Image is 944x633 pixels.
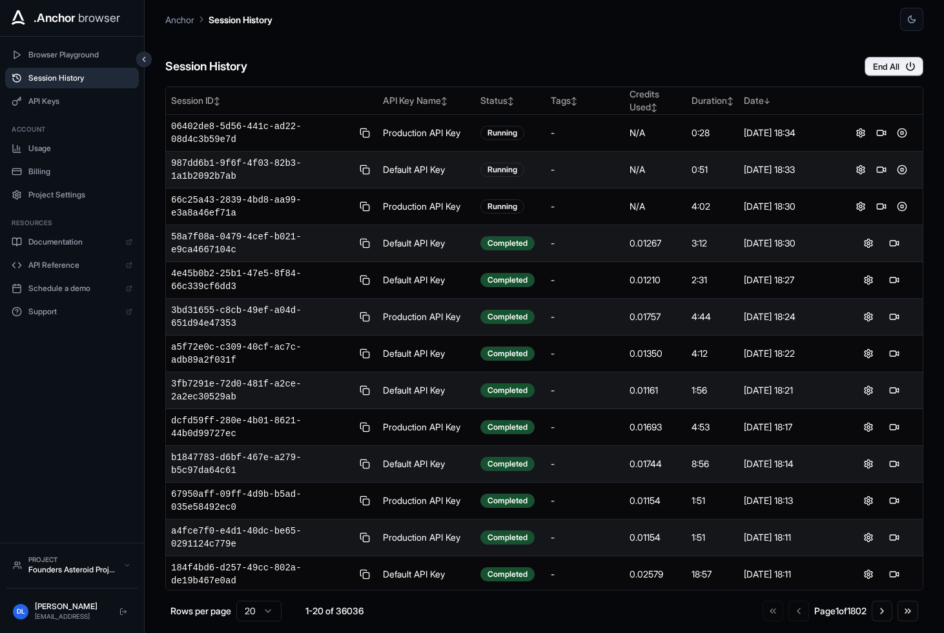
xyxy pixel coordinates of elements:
div: Session ID [171,94,373,107]
span: ↕ [571,96,577,106]
div: - [551,237,619,250]
div: N/A [630,200,681,213]
div: N/A [630,163,681,176]
div: 0.01744 [630,457,681,470]
div: Completed [480,347,535,361]
div: - [551,163,619,176]
span: b1847783-d6bf-467e-a279-b5c97da64c61 [171,451,353,477]
td: Default API Key [378,152,476,188]
div: Founders Asteroid Project [28,565,117,575]
div: 0:51 [692,163,734,176]
div: 3:12 [692,237,734,250]
div: 0.01154 [630,531,681,544]
div: [DATE] 18:30 [744,200,836,213]
button: Usage [5,138,139,159]
div: 4:02 [692,200,734,213]
div: 0.01757 [630,310,681,323]
div: [DATE] 18:27 [744,274,836,286]
td: Production API Key [378,409,476,446]
div: Running [480,126,524,140]
p: Anchor [165,13,194,26]
div: 4:44 [692,310,734,323]
div: [DATE] 18:34 [744,126,836,139]
div: [DATE] 18:33 [744,163,836,176]
div: - [551,384,619,397]
span: Documentation [28,237,119,247]
span: 3fb7291e-72d0-481f-a2ce-2a2ec30529ab [171,377,353,403]
div: 1:51 [692,531,734,544]
span: 58a7f08a-0479-4cef-b021-e9ca4667104c [171,230,353,256]
span: Browser Playground [28,50,132,60]
span: browser [78,9,120,27]
div: 0:28 [692,126,734,139]
div: - [551,347,619,360]
span: 06402de8-5d56-441c-ad22-08d4c3b59e7d [171,120,353,146]
td: Production API Key [378,299,476,336]
td: Production API Key [378,519,476,556]
span: 3bd31655-c8cb-49ef-a04d-651d94e47353 [171,304,353,330]
button: Collapse sidebar [136,52,152,67]
span: Project Settings [28,190,132,200]
span: 184f4bd6-d257-49cc-802a-de19b467e0ad [171,561,353,587]
div: Tags [551,94,619,107]
span: 66c25a43-2839-4bd8-aa99-e3a8a46ef71a [171,194,353,219]
td: Production API Key [378,188,476,225]
a: API Reference [5,255,139,276]
div: Completed [480,567,535,581]
div: Running [480,199,524,214]
div: Running [480,163,524,177]
div: - [551,457,619,470]
div: Duration [692,94,734,107]
div: - [551,421,619,434]
h3: Account [12,125,132,134]
span: ↕ [508,96,514,106]
a: Schedule a demo [5,278,139,299]
span: 67950aff-09ff-4d9b-b5ad-035e58492ec0 [171,488,353,514]
span: Usage [28,143,132,154]
div: 0.01154 [630,494,681,507]
div: - [551,274,619,286]
p: Rows per page [170,605,231,618]
span: 4e45b0b2-25b1-47e5-8f84-66c339cf6dd3 [171,267,353,293]
button: Browser Playground [5,45,139,65]
h3: Resources [12,218,132,228]
div: Status [480,94,540,107]
div: 0.01693 [630,421,681,434]
div: Completed [480,236,535,250]
div: Date [744,94,836,107]
div: - [551,494,619,507]
span: .Anchor [34,9,76,27]
td: Default API Key [378,446,476,483]
span: a4fce7f0-e4d1-40dc-be65-0291124c779e [171,525,353,550]
div: Completed [480,530,535,545]
span: Support [28,306,119,317]
div: [EMAIL_ADDRESS] [35,612,109,621]
div: 0.02579 [630,568,681,581]
button: Billing [5,161,139,182]
span: a5f72e0c-c309-40cf-ac7c-adb89a2f031f [171,341,353,367]
div: 4:53 [692,421,734,434]
div: Page 1 of 1802 [814,605,867,618]
span: ↕ [651,103,657,112]
span: DL [17,607,25,616]
div: 1-20 of 36036 [302,605,367,618]
div: Completed [480,273,535,287]
div: 0.01350 [630,347,681,360]
div: 0.01161 [630,384,681,397]
div: 4:12 [692,347,734,360]
button: End All [865,57,923,76]
p: Session History [209,13,272,26]
div: Credits Used [630,88,681,114]
nav: breadcrumb [165,12,272,26]
div: [DATE] 18:11 [744,568,836,581]
div: Completed [480,310,535,324]
div: - [551,310,619,323]
button: Project Settings [5,185,139,205]
button: ProjectFounders Asteroid Project [6,550,138,580]
button: Session History [5,68,139,88]
button: API Keys [5,91,139,112]
div: N/A [630,126,681,139]
span: 987dd6b1-9f6f-4f03-82b3-1a1b2092b7ab [171,157,353,183]
div: Completed [480,383,535,397]
div: - [551,531,619,544]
